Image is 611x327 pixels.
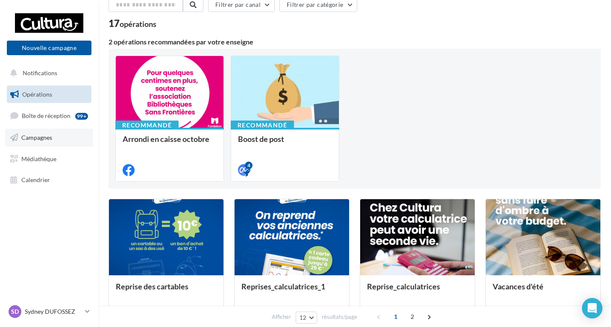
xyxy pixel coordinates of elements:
[120,20,156,28] div: opérations
[272,313,291,321] span: Afficher
[7,41,91,55] button: Nouvelle campagne
[22,112,70,119] span: Boîte de réception
[7,303,91,320] a: SD Sydney DUFOSSEZ
[5,150,93,168] a: Médiathèque
[405,310,419,324] span: 2
[5,85,93,103] a: Opérations
[238,135,332,152] div: Boost de post
[296,312,317,324] button: 12
[245,162,253,169] div: 4
[116,282,217,299] div: Reprise des cartables
[109,19,156,28] div: 17
[123,135,217,152] div: Arrondi en caisse octobre
[5,171,93,189] a: Calendrier
[23,69,57,77] span: Notifications
[5,106,93,125] a: Boîte de réception99+
[493,282,593,299] div: Vacances d'été
[109,38,601,45] div: 2 opérations recommandées par votre enseigne
[11,307,19,316] span: SD
[322,313,357,321] span: résultats/page
[5,64,90,82] button: Notifications
[389,310,402,324] span: 1
[21,134,52,141] span: Campagnes
[231,121,294,130] div: Recommandé
[5,129,93,147] a: Campagnes
[115,121,179,130] div: Recommandé
[25,307,82,316] p: Sydney DUFOSSEZ
[75,113,88,120] div: 99+
[582,298,602,318] div: Open Intercom Messenger
[21,176,50,183] span: Calendrier
[21,155,56,162] span: Médiathèque
[241,282,342,299] div: Reprises_calculatrices_1
[22,91,52,98] span: Opérations
[300,314,307,321] span: 12
[367,282,468,299] div: Reprise_calculatrices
